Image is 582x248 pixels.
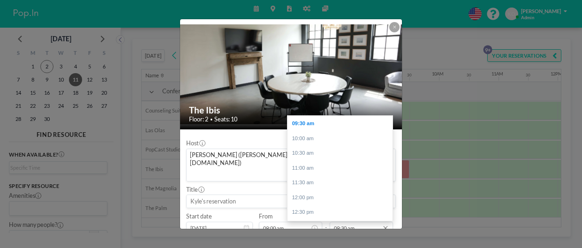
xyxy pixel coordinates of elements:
[189,151,379,167] span: [PERSON_NAME] ([PERSON_NAME][EMAIL_ADDRESS][DOMAIN_NAME])
[180,24,402,124] img: 537.png
[287,175,393,190] div: 11:30 am
[287,205,393,220] div: 12:30 pm
[187,195,395,208] input: Kyle's reservation
[188,169,380,179] input: Search for option
[287,220,393,235] div: 01:00 pm
[287,131,393,146] div: 10:00 am
[186,186,204,194] label: Title
[287,190,393,205] div: 12:00 pm
[325,215,327,232] span: -
[189,116,208,123] span: Floor: 2
[287,116,393,131] div: 09:30 am
[189,105,394,116] h2: The Ibis
[186,213,212,220] label: Start date
[186,140,205,147] label: Host
[187,149,395,181] div: Search for option
[287,146,393,161] div: 10:30 am
[214,116,237,123] span: Seats: 10
[287,161,393,176] div: 11:00 am
[210,117,212,122] span: •
[259,213,272,220] label: From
